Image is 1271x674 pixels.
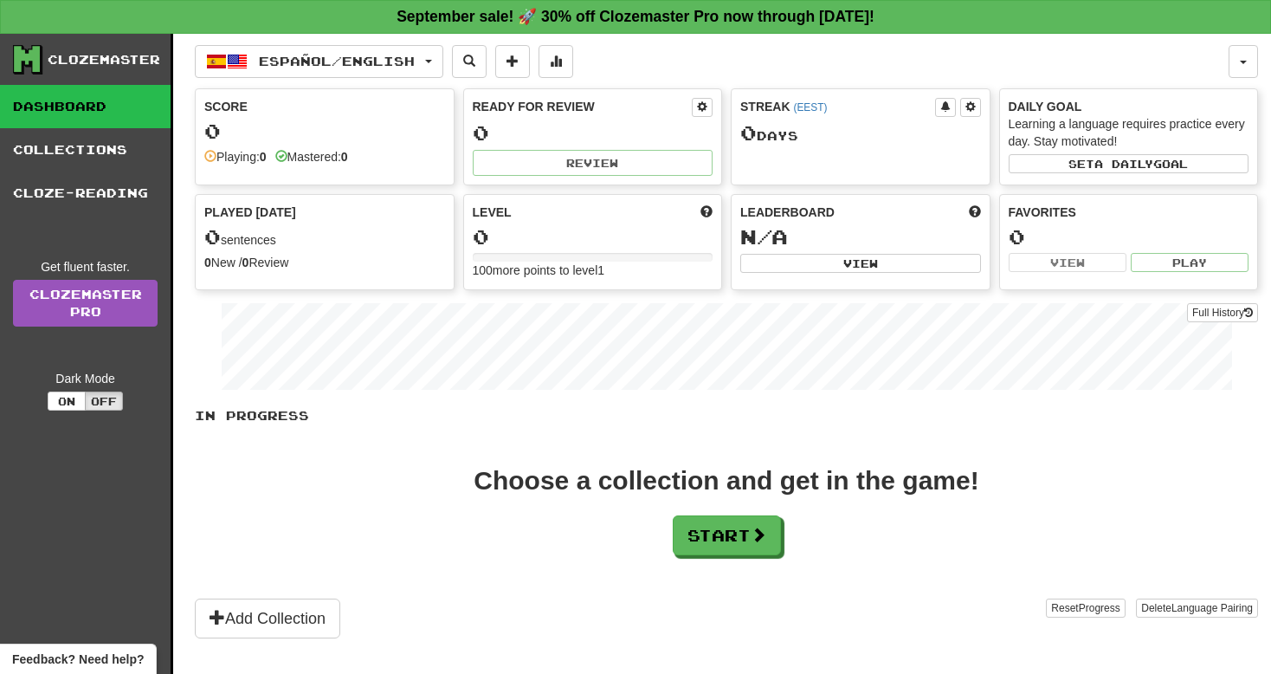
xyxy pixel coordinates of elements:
[1136,599,1258,618] button: DeleteLanguage Pairing
[13,258,158,275] div: Get fluent faster.
[474,468,978,494] div: Choose a collection and get in the game!
[1009,115,1249,150] div: Learning a language requires practice every day. Stay motivated!
[12,651,144,668] span: Open feedback widget
[673,515,781,555] button: Start
[1009,226,1249,248] div: 0
[473,150,713,176] button: Review
[397,8,874,25] strong: September sale! 🚀 30% off Clozemaster Pro now through [DATE]!
[85,392,123,411] button: Off
[740,254,981,273] button: View
[700,204,713,221] span: Score more points to level up
[242,256,249,269] strong: 0
[259,54,415,68] span: Español / English
[195,407,1258,424] p: In Progress
[740,224,788,249] span: N/A
[260,150,267,164] strong: 0
[1009,204,1249,221] div: Favorites
[473,98,693,115] div: Ready for Review
[204,254,445,271] div: New / Review
[452,45,487,78] button: Search sentences
[473,122,713,144] div: 0
[1009,154,1249,173] button: Seta dailygoal
[1187,303,1258,322] button: Full History
[793,101,827,113] a: (EEST)
[740,120,757,145] span: 0
[204,224,221,249] span: 0
[473,226,713,248] div: 0
[1009,98,1249,115] div: Daily Goal
[204,256,211,269] strong: 0
[1094,158,1153,170] span: a daily
[13,370,158,387] div: Dark Mode
[495,45,530,78] button: Add sentence to collection
[473,204,512,221] span: Level
[740,204,835,221] span: Leaderboard
[1131,253,1248,272] button: Play
[204,98,445,115] div: Score
[539,45,573,78] button: More stats
[1046,599,1125,618] button: ResetProgress
[48,392,86,411] button: On
[341,150,348,164] strong: 0
[204,226,445,249] div: sentences
[204,204,296,221] span: Played [DATE]
[740,122,981,145] div: Day s
[48,51,160,68] div: Clozemaster
[195,45,443,78] button: Español/English
[740,98,935,115] div: Streak
[473,262,713,279] div: 100 more points to level 1
[13,280,158,327] a: ClozemasterPro
[204,120,445,142] div: 0
[1009,253,1126,272] button: View
[969,204,981,221] span: This week in points, UTC
[1171,602,1253,614] span: Language Pairing
[1079,602,1120,614] span: Progress
[275,148,348,165] div: Mastered:
[195,599,340,638] button: Add Collection
[204,148,267,165] div: Playing:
